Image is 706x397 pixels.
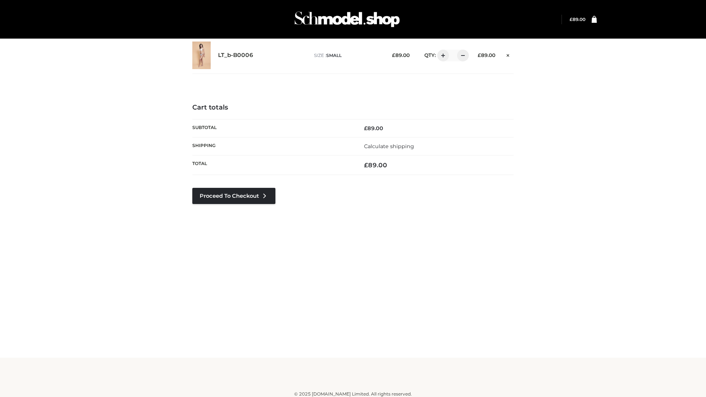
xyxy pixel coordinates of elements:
img: Schmodel Admin 964 [292,5,402,34]
a: £89.00 [570,17,585,22]
a: LT_b-B0006 [218,52,253,59]
span: £ [570,17,573,22]
th: Shipping [192,137,353,155]
th: Total [192,155,353,175]
span: £ [478,52,481,58]
bdi: 89.00 [392,52,410,58]
bdi: 89.00 [364,125,383,132]
bdi: 89.00 [364,161,387,169]
th: Subtotal [192,119,353,137]
p: size : [314,52,381,59]
span: £ [364,125,367,132]
bdi: 89.00 [570,17,585,22]
span: £ [392,52,395,58]
h4: Cart totals [192,104,514,112]
img: LT_b-B0006 - SMALL [192,42,211,69]
span: £ [364,161,368,169]
span: SMALL [326,53,342,58]
a: Proceed to Checkout [192,188,275,204]
a: Remove this item [503,50,514,59]
bdi: 89.00 [478,52,495,58]
a: Calculate shipping [364,143,414,150]
div: QTY: [417,50,466,61]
